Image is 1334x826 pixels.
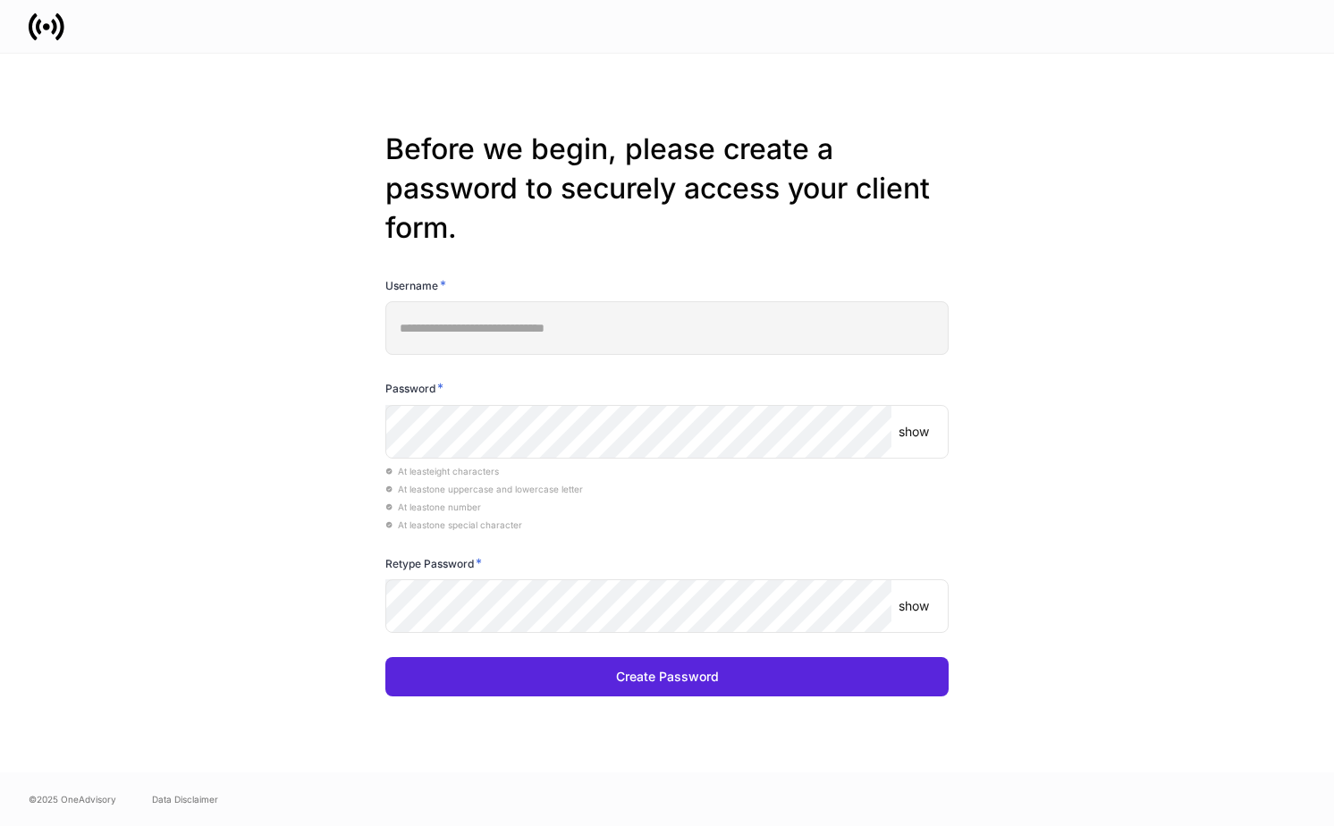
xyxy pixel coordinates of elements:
[385,130,949,248] h2: Before we begin, please create a password to securely access your client form.
[385,519,522,530] span: At least one special character
[899,597,929,615] p: show
[152,792,218,806] a: Data Disclaimer
[29,792,116,806] span: © 2025 OneAdvisory
[385,657,949,696] button: Create Password
[385,501,481,512] span: At least one number
[385,554,482,572] h6: Retype Password
[899,423,929,441] p: show
[385,466,499,476] span: At least eight characters
[385,379,443,397] h6: Password
[616,668,719,686] div: Create Password
[385,484,583,494] span: At least one uppercase and lowercase letter
[385,276,446,294] h6: Username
